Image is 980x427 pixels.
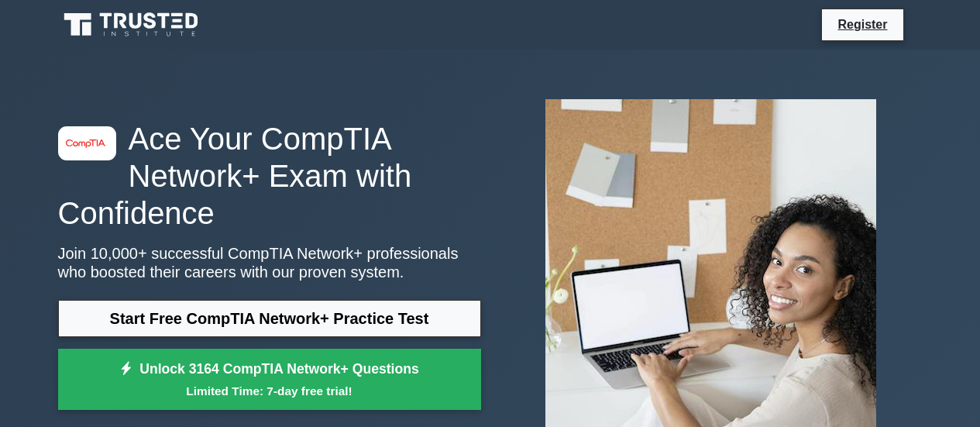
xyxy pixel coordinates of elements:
a: Unlock 3164 CompTIA Network+ QuestionsLimited Time: 7-day free trial! [58,349,481,411]
small: Limited Time: 7-day free trial! [77,382,462,400]
p: Join 10,000+ successful CompTIA Network+ professionals who boosted their careers with our proven ... [58,244,481,281]
a: Register [828,15,896,34]
a: Start Free CompTIA Network+ Practice Test [58,300,481,337]
h1: Ace Your CompTIA Network+ Exam with Confidence [58,120,481,232]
